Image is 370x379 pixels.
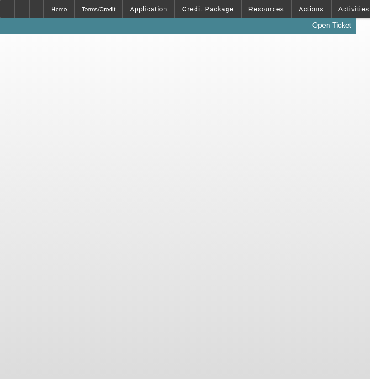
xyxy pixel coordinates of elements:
[175,0,241,18] button: Credit Package
[242,0,291,18] button: Resources
[248,5,284,13] span: Resources
[309,18,355,33] a: Open Ticket
[292,0,331,18] button: Actions
[338,5,370,13] span: Activities
[299,5,324,13] span: Actions
[182,5,234,13] span: Credit Package
[123,0,174,18] button: Application
[130,5,167,13] span: Application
